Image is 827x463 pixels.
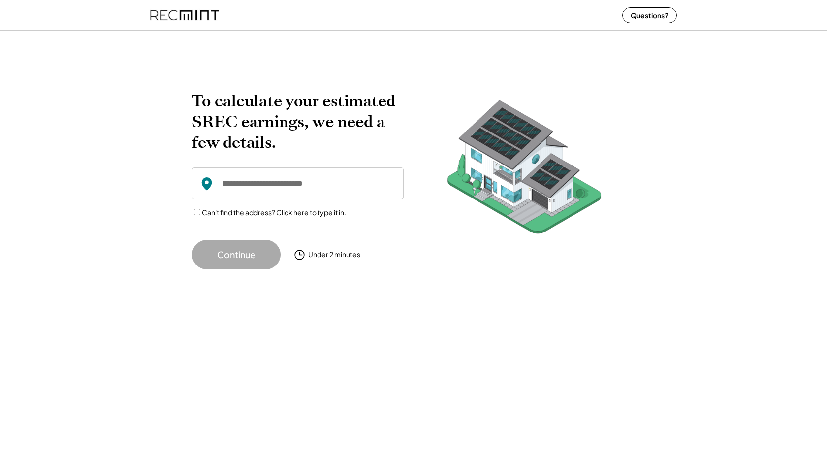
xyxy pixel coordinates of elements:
[622,7,677,23] button: Questions?
[202,208,346,217] label: Can't find the address? Click here to type it in.
[308,250,360,260] div: Under 2 minutes
[150,2,219,28] img: recmint-logotype%403x%20%281%29.jpeg
[192,91,404,153] h2: To calculate your estimated SREC earnings, we need a few details.
[428,91,620,249] img: RecMintArtboard%207.png
[192,240,281,269] button: Continue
